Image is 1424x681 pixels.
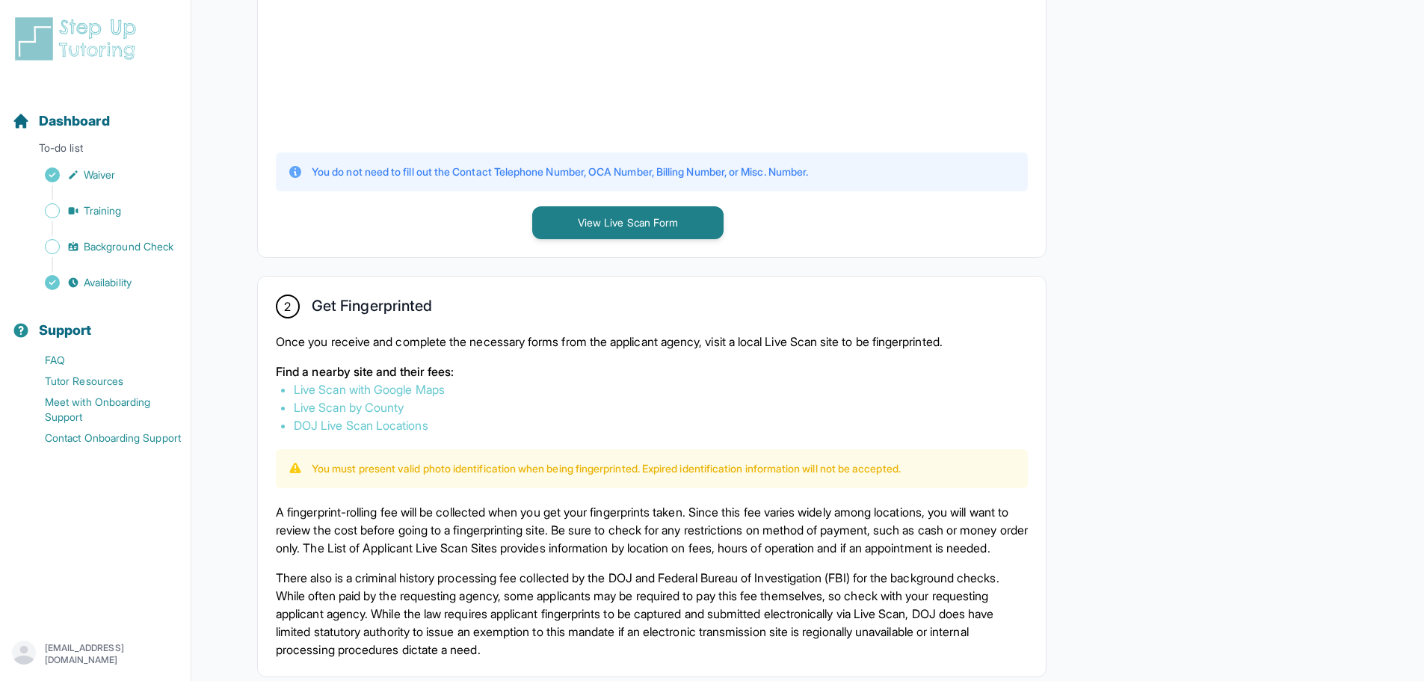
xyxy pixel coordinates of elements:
[312,297,432,321] h2: Get Fingerprinted
[84,167,115,182] span: Waiver
[12,272,191,293] a: Availability
[294,400,404,415] a: Live Scan by County
[84,275,132,290] span: Availability
[6,296,185,347] button: Support
[12,350,191,371] a: FAQ
[532,206,724,239] button: View Live Scan Form
[39,111,110,132] span: Dashboard
[39,320,92,341] span: Support
[12,200,191,221] a: Training
[84,203,122,218] span: Training
[312,461,901,476] p: You must present valid photo identification when being fingerprinted. Expired identification info...
[12,428,191,449] a: Contact Onboarding Support
[312,164,808,179] p: You do not need to fill out the Contact Telephone Number, OCA Number, Billing Number, or Misc. Nu...
[84,239,173,254] span: Background Check
[12,236,191,257] a: Background Check
[294,382,445,397] a: Live Scan with Google Maps
[12,111,110,132] a: Dashboard
[6,87,185,138] button: Dashboard
[276,503,1028,557] p: A fingerprint-rolling fee will be collected when you get your fingerprints taken. Since this fee ...
[12,15,145,63] img: logo
[276,569,1028,659] p: There also is a criminal history processing fee collected by the DOJ and Federal Bureau of Invest...
[45,642,179,666] p: [EMAIL_ADDRESS][DOMAIN_NAME]
[12,641,179,668] button: [EMAIL_ADDRESS][DOMAIN_NAME]
[276,363,1028,380] p: Find a nearby site and their fees:
[532,215,724,229] a: View Live Scan Form
[12,392,191,428] a: Meet with Onboarding Support
[294,418,428,433] a: DOJ Live Scan Locations
[6,141,185,161] p: To-do list
[12,371,191,392] a: Tutor Resources
[12,164,191,185] a: Waiver
[276,333,1028,351] p: Once you receive and complete the necessary forms from the applicant agency, visit a local Live S...
[284,298,291,315] span: 2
